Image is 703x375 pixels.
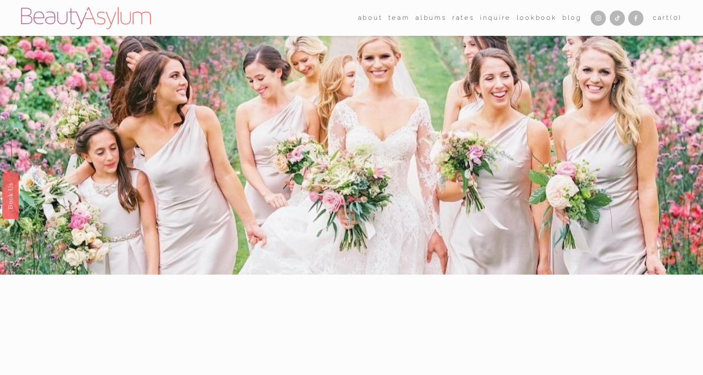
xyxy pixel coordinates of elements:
a: Rates [452,12,475,24]
a: folder dropdown [358,12,383,24]
a: folder dropdown [388,12,410,24]
a: Instagram [591,11,606,26]
a: Inquire [480,12,511,24]
span: about [358,12,383,24]
img: Beauty Asylum | Bridal Hair &amp; Makeup Charlotte &amp; Atlanta [21,7,151,29]
span: 0 [673,14,679,22]
a: 0 items in cart [653,12,682,24]
span: team [388,12,410,24]
a: TikTok [610,11,625,26]
a: Blog [562,12,582,24]
a: Book Us [2,173,19,219]
a: Facebook [628,11,643,26]
a: Lookbook [517,12,557,24]
a: albums [415,12,447,24]
span: ( ) [670,14,682,22]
